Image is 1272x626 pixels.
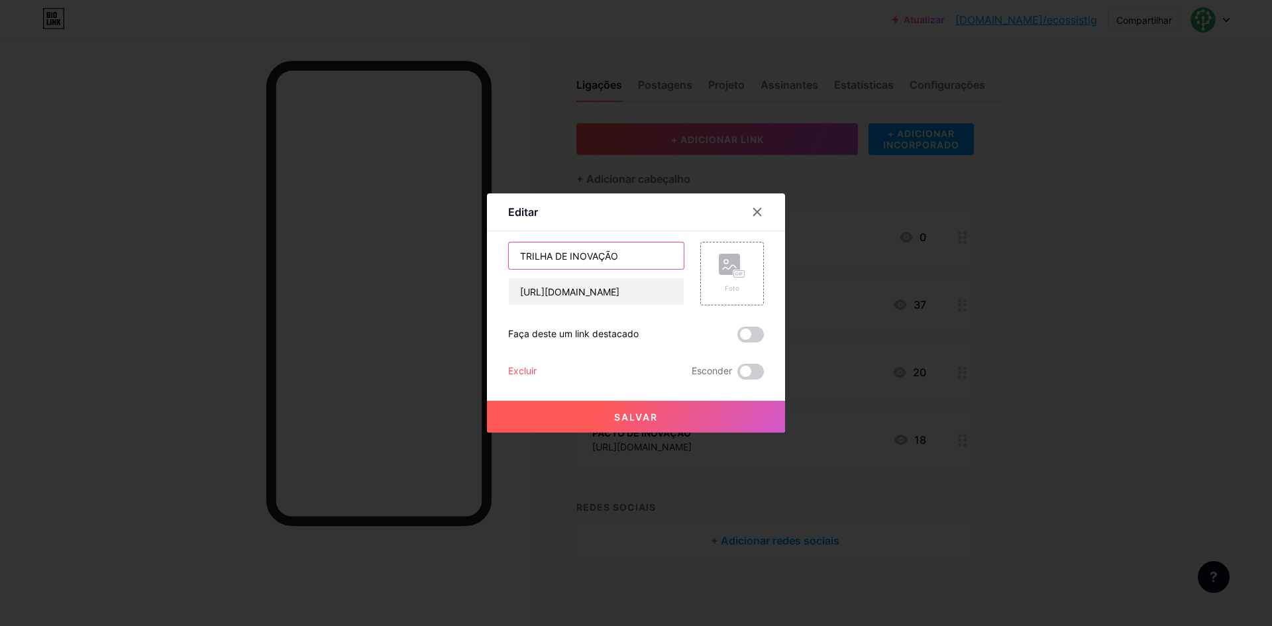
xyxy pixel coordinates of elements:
[487,401,785,433] button: Salvar
[508,205,538,219] font: Editar
[692,365,732,376] font: Esconder
[508,328,639,339] font: Faça deste um link destacado
[614,411,658,423] font: Salvar
[508,365,537,376] font: Excluir
[509,278,684,305] input: URL
[725,284,739,292] font: Foto
[509,242,684,269] input: Título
